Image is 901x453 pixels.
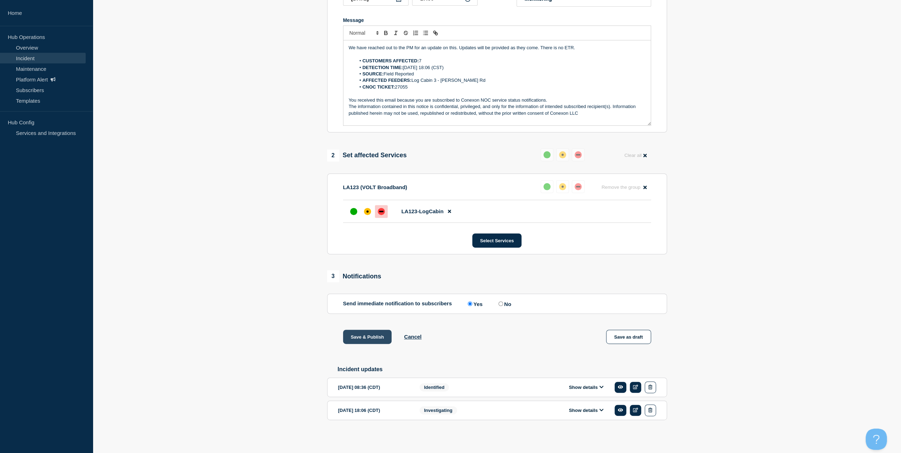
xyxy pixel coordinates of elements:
[338,381,409,393] div: [DATE] 08:36 (CDT)
[363,78,412,83] strong: AFFECTED FEEDERS:
[468,301,472,306] input: Yes
[343,17,651,23] div: Message
[355,64,645,71] li: [DATE] 18:06 (CST)
[567,384,606,390] button: Show details
[338,366,667,373] h2: Incident updates
[343,184,407,190] p: LA123 (VOLT Broadband)
[327,270,339,282] span: 3
[343,300,452,307] p: Send immediate notification to subscribers
[575,151,582,158] div: down
[391,29,401,37] button: Toggle italic text
[559,151,566,158] div: affected
[541,148,553,161] button: up
[401,208,444,214] span: LA123-LogCabin
[327,149,407,162] div: Set affected Services
[363,65,403,70] strong: DETECTION TIME:
[349,97,645,103] p: You received this email because you are subscribed to Conexon NOC service status notifications.
[597,180,651,194] button: Remove the group
[572,148,584,161] button: down
[363,58,419,63] strong: CUSTOMERS AFFECTED:
[606,330,651,344] button: Save as draft
[343,300,651,307] div: Send immediate notification to subscribers
[866,429,887,450] iframe: Help Scout Beacon - Open
[556,148,569,161] button: affected
[556,180,569,193] button: affected
[543,151,551,158] div: up
[327,270,381,282] div: Notifications
[355,77,645,84] li: Log Cabin 3 - [PERSON_NAME] Rd
[421,29,430,37] button: Toggle bulleted list
[541,180,553,193] button: up
[338,404,409,416] div: [DATE] 18:06 (CDT)
[472,233,521,248] button: Select Services
[420,383,449,391] span: Identified
[349,103,645,117] p: The information contained in this notice is confidential, privileged, and only for the informatio...
[497,300,511,307] label: No
[381,29,391,37] button: Toggle bold text
[498,301,503,306] input: No
[543,183,551,190] div: up
[343,40,651,125] div: Message
[420,406,457,414] span: Investigating
[575,183,582,190] div: down
[349,45,645,51] p: We have reached out to the PM for an update on this. Updates will be provided as they come. There...
[401,29,411,37] button: Toggle strikethrough text
[346,29,381,37] span: Font size
[355,71,645,77] li: Field Reported
[404,334,421,340] button: Cancel
[350,208,357,215] div: up
[355,58,645,64] li: 7
[363,84,395,90] strong: CNOC TICKET:
[601,185,640,190] span: Remove the group
[572,180,584,193] button: down
[327,149,339,162] span: 2
[343,330,392,344] button: Save & Publish
[411,29,421,37] button: Toggle ordered list
[559,183,566,190] div: affected
[466,300,483,307] label: Yes
[355,84,645,90] li: 27055
[620,148,651,162] button: Clear all
[363,71,384,77] strong: SOURCE:
[430,29,440,37] button: Toggle link
[567,407,606,413] button: Show details
[378,208,385,215] div: down
[364,208,371,215] div: affected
